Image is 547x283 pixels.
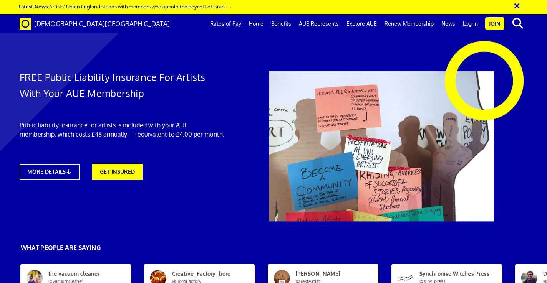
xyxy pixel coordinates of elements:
[20,120,225,139] p: Public liability insurance for artists is included with your AUE membership, which costs £48 annu...
[18,3,232,10] a: Latest News:Artists’ Union England stands with members who uphold the boycott of Israel →
[20,164,80,180] a: MORE DETAILS
[438,14,459,33] a: News
[295,14,343,33] a: AUE Represents
[20,69,225,101] h1: FREE Public Liability Insurance For Artists With Your AUE Membership
[14,14,176,33] a: Brand [DEMOGRAPHIC_DATA][GEOGRAPHIC_DATA]
[381,14,438,33] a: Renew Membership
[18,3,49,10] strong: Latest News:
[506,15,529,31] button: search
[343,14,381,33] a: Explore AUE
[485,17,504,30] a: Join
[459,14,482,33] a: Log in
[267,14,295,33] a: Benefits
[206,14,245,33] a: Rates of Pay
[34,20,170,28] span: [DEMOGRAPHIC_DATA][GEOGRAPHIC_DATA]
[245,14,267,33] a: Home
[92,164,143,180] a: GET INSURED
